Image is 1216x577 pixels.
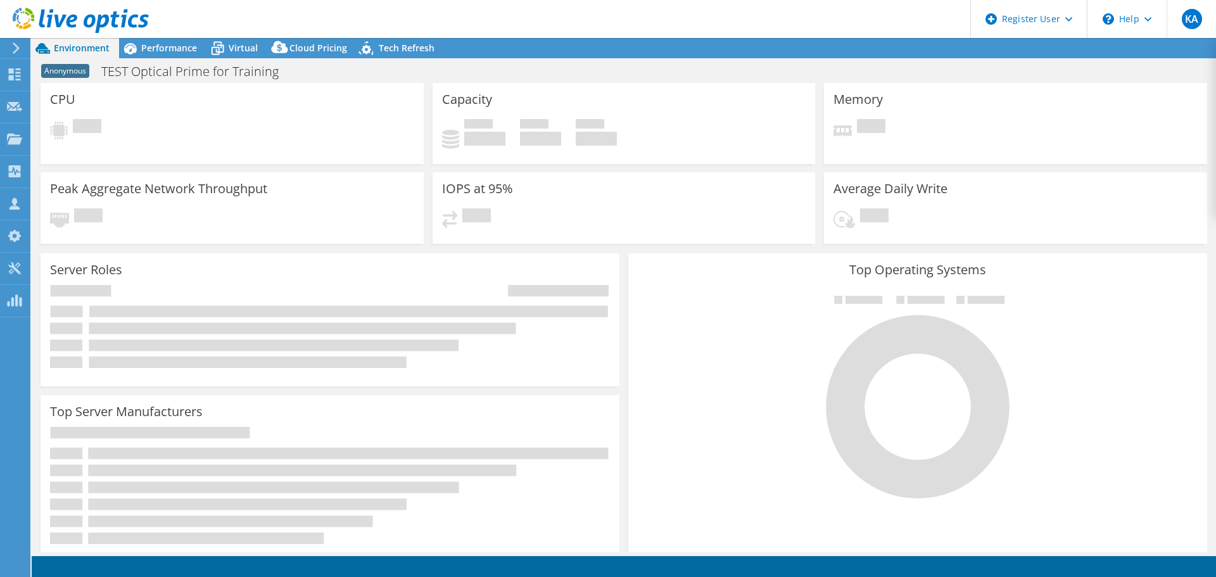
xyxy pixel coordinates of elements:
[229,42,258,54] span: Virtual
[857,119,885,136] span: Pending
[50,92,75,106] h3: CPU
[576,132,617,146] h4: 0 GiB
[638,263,1198,277] h3: Top Operating Systems
[96,65,298,79] h1: TEST Optical Prime for Training
[41,64,89,78] span: Anonymous
[462,208,491,225] span: Pending
[860,208,889,225] span: Pending
[1182,9,1202,29] span: KA
[520,132,561,146] h4: 0 GiB
[50,405,203,419] h3: Top Server Manufacturers
[1103,13,1114,25] svg: \n
[289,42,347,54] span: Cloud Pricing
[464,132,505,146] h4: 0 GiB
[442,182,513,196] h3: IOPS at 95%
[520,119,548,132] span: Free
[442,92,492,106] h3: Capacity
[50,263,122,277] h3: Server Roles
[379,42,434,54] span: Tech Refresh
[833,92,883,106] h3: Memory
[54,42,110,54] span: Environment
[833,182,947,196] h3: Average Daily Write
[50,182,267,196] h3: Peak Aggregate Network Throughput
[141,42,197,54] span: Performance
[74,208,103,225] span: Pending
[73,119,101,136] span: Pending
[464,119,493,132] span: Used
[576,119,604,132] span: Total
